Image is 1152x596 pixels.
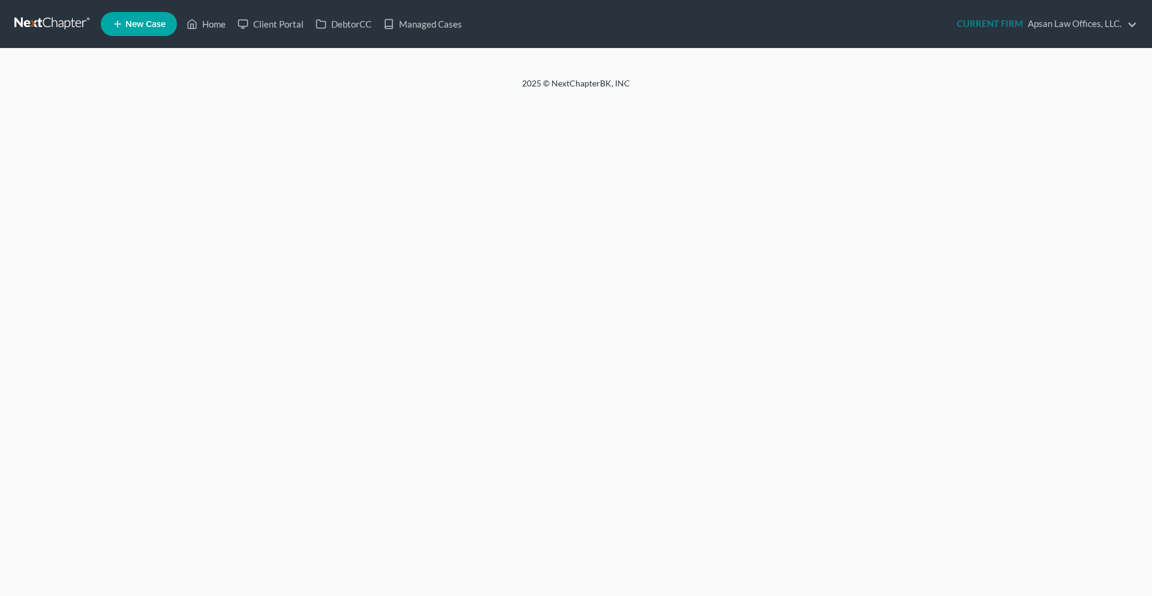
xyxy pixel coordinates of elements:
[234,77,918,99] div: 2025 © NextChapterBK, INC
[310,13,377,35] a: DebtorCC
[232,13,310,35] a: Client Portal
[101,12,177,36] new-legal-case-button: New Case
[951,13,1137,35] a: CURRENT FIRMApsan Law Offices, LLC.
[377,13,468,35] a: Managed Cases
[957,18,1023,29] strong: CURRENT FIRM
[181,13,232,35] a: Home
